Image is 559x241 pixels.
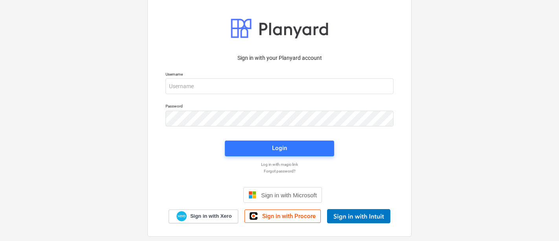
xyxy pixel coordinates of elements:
[261,192,317,198] span: Sign in with Microsoft
[169,209,239,223] a: Sign in with Xero
[162,169,397,174] a: Forgot password?
[262,213,316,220] span: Sign in with Procore
[245,209,321,223] a: Sign in with Procore
[162,162,397,167] a: Log in with magic link
[190,213,232,220] span: Sign in with Xero
[248,191,256,199] img: Microsoft logo
[225,141,334,156] button: Login
[165,104,394,110] p: Password
[165,72,394,78] p: Username
[272,143,287,153] div: Login
[165,78,394,94] input: Username
[165,54,394,62] p: Sign in with your Planyard account
[177,211,187,222] img: Xero logo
